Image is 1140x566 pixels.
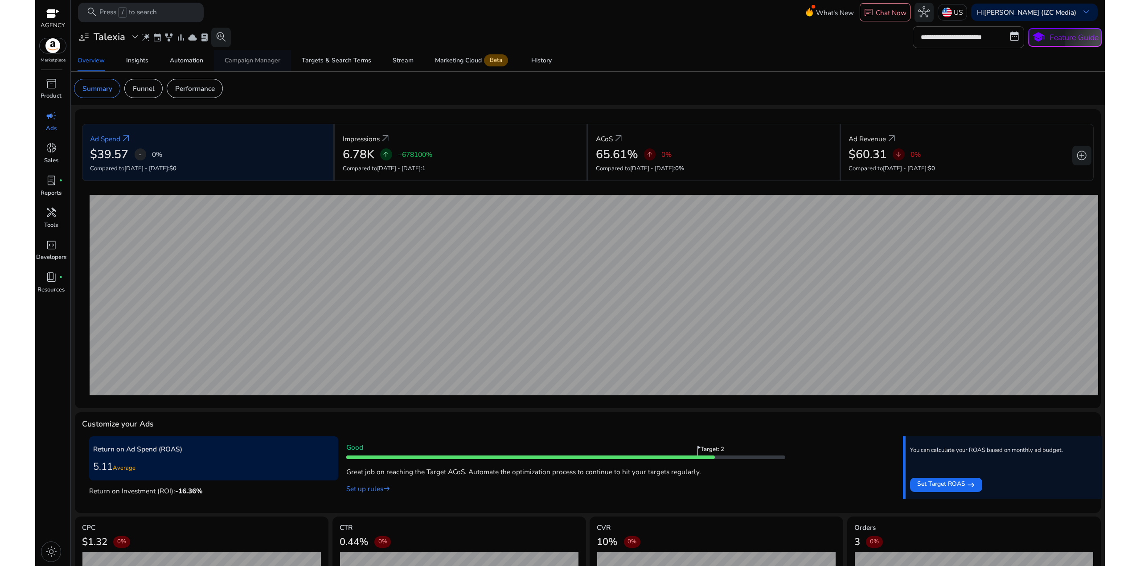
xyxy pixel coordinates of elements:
a: arrow_outward [613,133,624,144]
span: school [1031,30,1046,45]
p: Ads [46,124,57,133]
div: Marketing Cloud [435,57,510,65]
p: 0% [661,149,672,160]
span: lab_profile [45,175,57,186]
p: Return on Investment (ROI): [89,484,339,496]
button: chatChat Now [860,3,910,21]
span: wand_stars [141,33,151,42]
p: Compared to : [596,164,832,173]
span: user_attributes [78,31,90,43]
p: Chat Now [876,8,906,17]
span: 0% [675,164,684,172]
p: Performance [175,83,215,94]
span: arrow_upward [382,151,390,159]
button: schoolFeature Guide [1028,28,1102,47]
span: / [118,7,127,18]
p: 0% [152,149,162,160]
span: Target: 2 [701,446,732,459]
div: History [531,57,552,64]
span: 0% [117,538,126,546]
div: Insights [126,57,148,64]
p: AGENCY [41,21,65,30]
span: $0 [169,164,176,172]
div: Targets & Search Terms [302,57,371,64]
span: chat [864,8,873,18]
span: What's New [816,5,854,21]
p: Sales [44,156,58,165]
p: ACoS [596,134,613,144]
span: Average [113,464,135,472]
button: add_circle [1072,146,1092,165]
a: handymanTools [35,205,67,237]
a: Set up rules [346,484,390,493]
span: -16.36 [175,486,203,496]
span: cloud [188,33,197,42]
h2: 65.61% [596,148,638,162]
h3: 3 [854,536,860,548]
p: Resources [37,286,65,295]
h5: CTR [340,524,579,532]
span: campaign [45,110,57,122]
p: Developers [36,253,66,262]
span: Set Target ROAS [917,479,965,491]
p: Reports [41,189,62,198]
h5: CVR [597,524,836,532]
button: search_insights [211,28,231,47]
span: book_4 [45,271,57,283]
button: hub [914,3,934,22]
span: 0% [627,538,636,546]
p: Feature Guide [1050,32,1099,43]
p: +678100% [398,149,432,160]
span: arrow_downward [895,151,903,159]
a: donut_smallSales [35,140,67,172]
span: Beta [484,54,508,66]
h2: 6.78K [343,148,374,162]
p: Summary [82,83,112,94]
img: amazon.svg [40,38,66,53]
span: expand_more [129,31,141,43]
p: Hi [977,9,1076,16]
p: Return on Ad Spend (ROAS) [93,444,335,454]
span: $0 [928,164,935,172]
h2: $39.57 [90,148,128,162]
h4: Customize your Ads [82,419,154,429]
a: code_blocksDevelopers [35,237,67,269]
p: Compared to : [343,164,578,173]
div: Campaign Manager [225,57,280,64]
h5: Orders [854,524,1094,532]
p: Impressions [343,134,380,144]
span: [DATE] - [DATE] [124,164,168,172]
span: hub [918,6,930,18]
div: Automation [170,57,203,64]
h3: 5.11 [93,461,335,472]
a: lab_profilefiber_manual_recordReports [35,172,67,205]
h2: $60.31 [849,148,887,162]
span: code_blocks [45,239,57,251]
p: Product [41,92,62,101]
span: arrow_upward [646,151,654,159]
span: lab_profile [200,33,209,42]
div: Overview [78,57,105,64]
span: keyboard_arrow_down [1080,6,1092,18]
a: campaignAds [35,108,67,140]
span: [DATE] - [DATE] [377,164,421,172]
mat-icon: east [967,479,975,491]
span: [DATE] - [DATE] [883,164,927,172]
p: US [954,4,963,20]
a: arrow_outward [886,133,898,144]
button: Set Target ROAS [910,478,982,492]
span: event [152,33,162,42]
p: Ad Spend [90,134,120,144]
h5: CPC [82,524,321,532]
span: family_history [164,33,174,42]
span: search_insights [215,31,227,43]
span: inventory_2 [45,78,57,90]
span: 1 [422,164,426,172]
mat-icon: east [383,484,390,494]
a: arrow_outward [120,133,132,144]
span: [DATE] - [DATE] [630,164,674,172]
span: fiber_manual_record [59,179,63,183]
p: Funnel [133,83,155,94]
